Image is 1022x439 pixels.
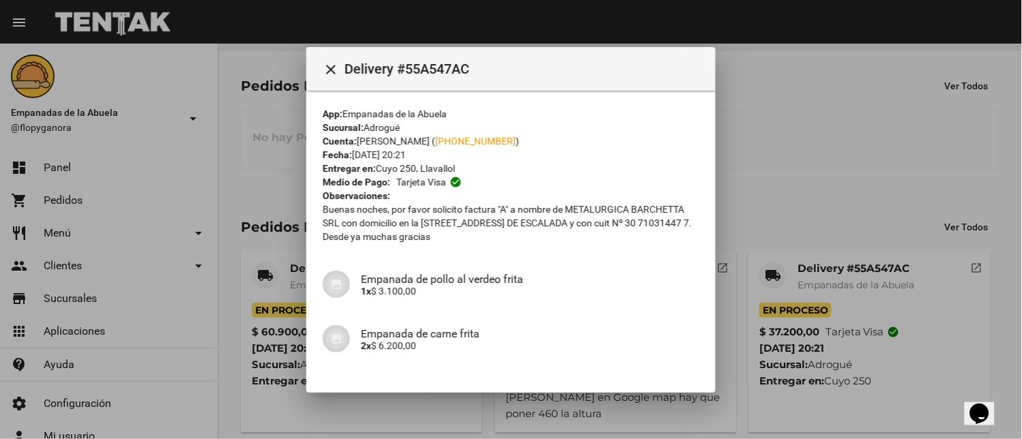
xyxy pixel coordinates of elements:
div: [DATE] 20:21 [323,148,699,162]
strong: Cuenta: [323,136,357,147]
div: [PERSON_NAME] ( ) [323,134,699,148]
mat-icon: Cerrar [323,61,339,78]
h4: Empanada de carne frita [361,327,699,339]
strong: Entregar en: [323,163,376,174]
button: Cerrar [317,55,345,82]
p: Buenas noches, por favor solicito factura "A" a nombre de METALURGICA BARCHETTA SRL con domicilio... [323,202,699,243]
img: 07c47add-75b0-4ce5-9aba-194f44787723.jpg [323,271,350,298]
strong: Fecha: [323,149,352,160]
b: 1x [361,285,371,296]
iframe: chat widget [965,384,1008,425]
span: Delivery #55A547AC [345,58,705,80]
strong: Medio de Pago: [323,175,390,189]
div: Cuyo 250, Llavallol [323,162,699,175]
div: Empanadas de la Abuela [323,107,699,121]
p: $ 3.100,00 [361,285,699,296]
div: Adrogué [323,121,699,134]
p: $ 6.200,00 [361,339,699,350]
h4: Empanada de pollo al verdeo frita [361,272,699,285]
span: Tarjeta visa [396,175,446,189]
strong: Observaciones: [323,190,390,201]
mat-icon: check_circle [450,176,462,188]
img: 07c47add-75b0-4ce5-9aba-194f44787723.jpg [323,325,350,352]
a: [PHONE_NUMBER] [435,136,516,147]
strong: App: [323,108,342,119]
strong: Sucursal: [323,122,364,133]
b: 2x [361,339,371,350]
